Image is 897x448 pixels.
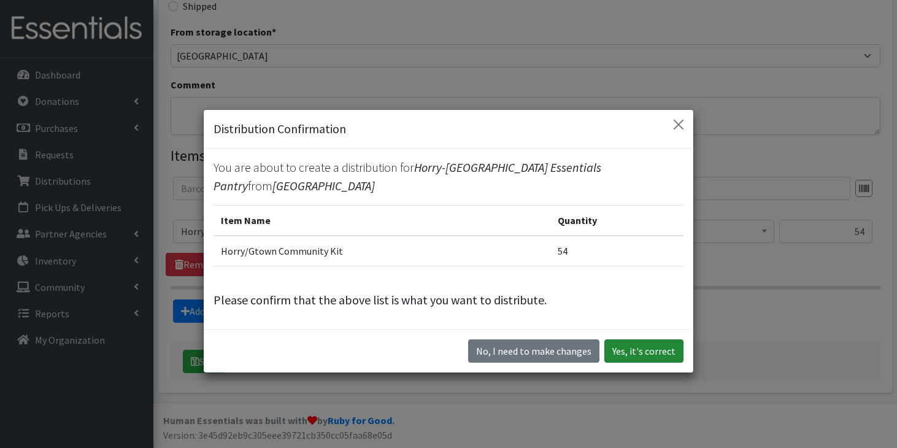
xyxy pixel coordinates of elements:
h5: Distribution Confirmation [214,120,346,138]
p: Please confirm that the above list is what you want to distribute. [214,291,683,309]
button: No I need to make changes [468,339,599,363]
p: You are about to create a distribution for from [214,158,683,195]
button: Yes, it's correct [604,339,683,363]
button: Close [669,115,688,134]
th: Item Name [214,206,550,236]
th: Quantity [550,206,683,236]
span: [GEOGRAPHIC_DATA] [272,178,375,193]
td: 54 [550,236,683,266]
td: Horry/Gtown Community Kit [214,236,550,266]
